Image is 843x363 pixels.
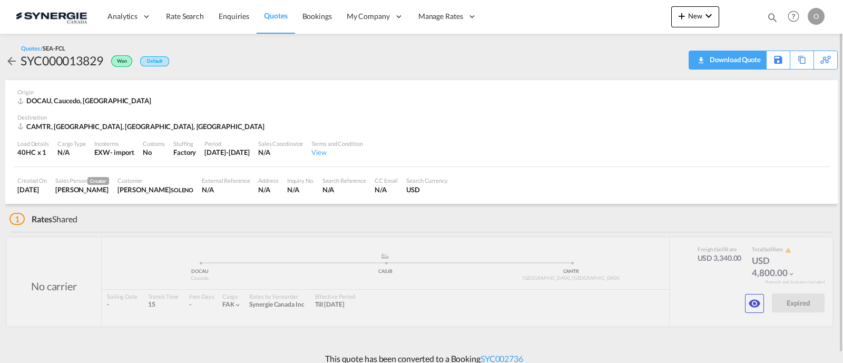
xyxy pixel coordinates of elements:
[258,148,303,157] div: N/A
[32,214,53,224] span: Rates
[707,51,761,68] div: Download Quote
[287,185,314,194] div: N/A
[375,176,398,184] div: CC Email
[9,213,25,225] span: 1
[748,297,761,310] md-icon: icon-eye
[103,52,135,69] div: Won
[43,45,65,52] span: SEA-FCL
[21,52,103,69] div: SYC000013829
[204,140,250,148] div: Period
[767,12,778,27] div: icon-magnify
[264,11,287,20] span: Quotes
[258,185,278,194] div: N/A
[675,9,688,22] md-icon: icon-plus 400-fg
[87,177,109,185] span: Creator
[117,58,130,68] span: Won
[94,140,134,148] div: Incoterms
[219,12,249,21] span: Enquiries
[17,148,49,157] div: 40HC x 1
[17,185,47,194] div: 6 Aug 2025
[117,185,193,194] div: Maxim Thibault
[202,185,250,194] div: N/A
[694,51,761,68] div: Quote PDF is not available at this time
[808,8,825,25] div: O
[143,140,165,148] div: Customs
[204,148,250,157] div: 5 Sep 2025
[785,7,802,25] span: Help
[9,213,77,225] div: Shared
[347,11,390,22] span: My Company
[745,294,764,313] button: icon-eye
[143,148,165,157] div: No
[21,44,65,52] div: Quotes /SEA-FCL
[26,96,151,105] span: DOCAU, Caucedo, [GEOGRAPHIC_DATA]
[694,53,707,61] md-icon: icon-download
[702,9,715,22] md-icon: icon-chevron-down
[311,140,362,148] div: Terms and Condition
[173,148,196,157] div: Factory Stuffing
[767,51,790,69] div: Save As Template
[17,176,47,184] div: Created On
[17,113,826,121] div: Destination
[375,185,398,194] div: N/A
[202,176,250,184] div: External Reference
[110,148,134,157] div: - import
[406,185,448,194] div: USD
[57,148,86,157] div: N/A
[17,122,267,131] div: CAMTR, Montreal, QC, Americas
[302,12,332,21] span: Bookings
[258,176,278,184] div: Address
[140,56,169,66] div: Default
[107,11,138,22] span: Analytics
[418,11,463,22] span: Manage Rates
[5,55,18,67] md-icon: icon-arrow-left
[5,52,21,69] div: icon-arrow-left
[258,140,303,148] div: Sales Coordinator
[322,185,366,194] div: N/A
[55,176,109,185] div: Sales Person
[173,140,196,148] div: Stuffing
[17,96,154,105] div: DOCAU, Caucedo, Asia Pacific
[287,176,314,184] div: Inquiry No.
[406,176,448,184] div: Search Currency
[57,140,86,148] div: Cargo Type
[694,51,761,68] div: Download Quote
[55,185,109,194] div: Pablo Gomez Saldarriaga
[166,12,204,21] span: Rate Search
[171,187,193,193] span: SOLENO
[117,176,193,184] div: Customer
[311,148,362,157] div: View
[16,5,87,28] img: 1f56c880d42311ef80fc7dca854c8e59.png
[671,6,719,27] button: icon-plus 400-fgNewicon-chevron-down
[675,12,715,20] span: New
[17,88,826,96] div: Origin
[785,7,808,26] div: Help
[322,176,366,184] div: Search Reference
[767,12,778,23] md-icon: icon-magnify
[94,148,110,157] div: EXW
[17,140,49,148] div: Load Details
